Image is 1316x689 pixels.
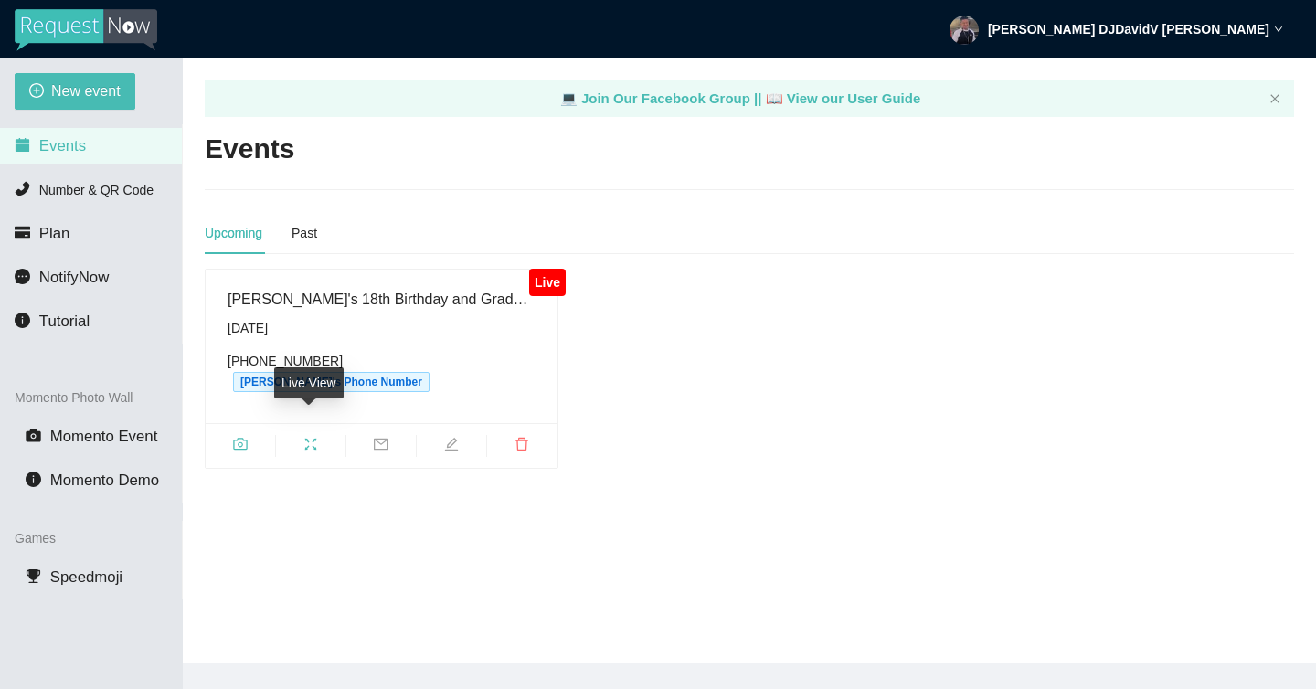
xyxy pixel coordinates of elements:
[206,437,275,457] span: camera
[26,568,41,584] span: trophy
[529,269,565,296] div: Live
[39,269,109,286] span: NotifyNow
[50,428,158,445] span: Momento Event
[39,183,154,197] span: Number & QR Code
[228,288,536,311] div: [PERSON_NAME]'s 18th Birthday and Graduation Celebration
[29,83,44,101] span: plus-circle
[346,437,416,457] span: mail
[15,313,30,328] span: info-circle
[292,223,317,243] div: Past
[51,79,121,102] span: New event
[205,131,294,168] h2: Events
[39,137,86,154] span: Events
[39,225,70,242] span: Plan
[15,9,157,51] img: RequestNow
[26,428,41,443] span: camera
[50,568,122,586] span: Speedmoji
[276,437,345,457] span: fullscreen
[228,318,536,338] div: [DATE]
[15,181,30,196] span: phone
[233,372,430,392] span: [PERSON_NAME]'s Phone Number
[228,351,536,392] div: [PHONE_NUMBER]
[205,223,262,243] div: Upcoming
[487,437,557,457] span: delete
[1269,93,1280,104] span: close
[274,367,344,398] div: Live View
[15,73,135,110] button: plus-circleNew event
[560,90,766,106] a: laptop Join Our Facebook Group ||
[560,90,578,106] span: laptop
[15,225,30,240] span: credit-card
[417,437,486,457] span: edit
[26,472,41,487] span: info-circle
[766,90,921,106] a: laptop View our User Guide
[988,22,1269,37] strong: [PERSON_NAME] DJDavidV [PERSON_NAME]
[15,137,30,153] span: calendar
[1269,93,1280,105] button: close
[1274,25,1283,34] span: down
[766,90,783,106] span: laptop
[15,269,30,284] span: message
[39,313,90,330] span: Tutorial
[50,472,159,489] span: Momento Demo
